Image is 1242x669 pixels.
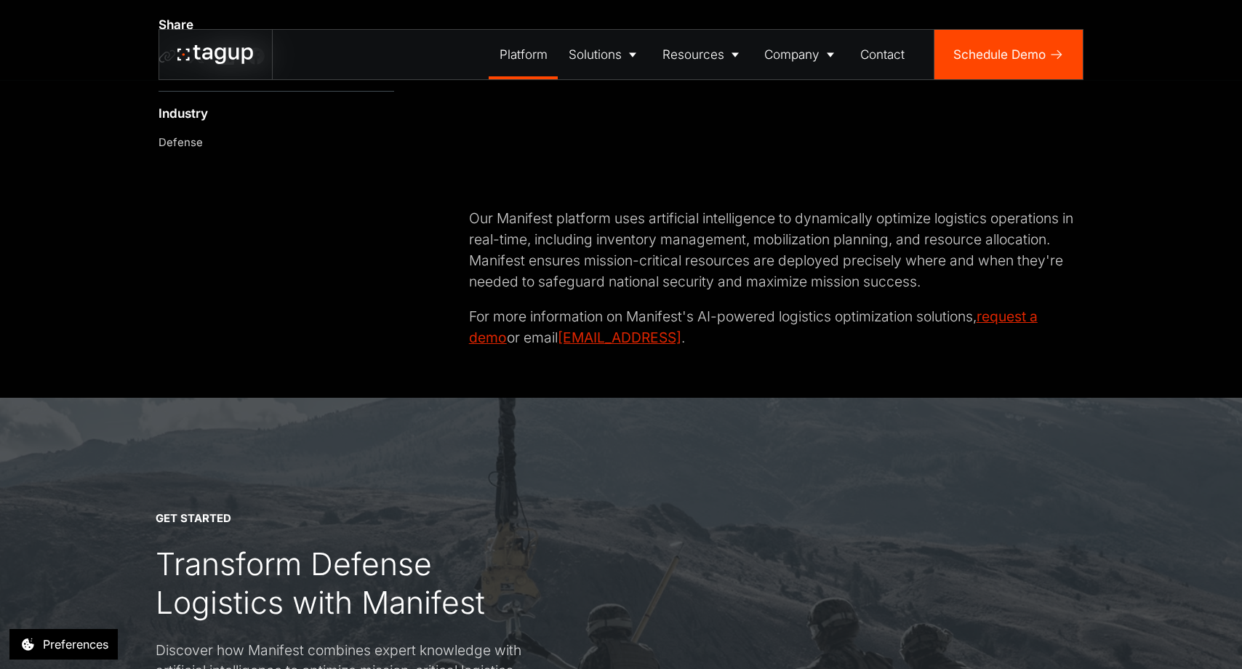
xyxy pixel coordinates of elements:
a: Solutions [558,30,651,79]
a: request a demo [469,308,1038,346]
div: Transform Defense Logistics with Manifest [156,545,533,622]
a: Company [753,30,849,79]
div: Contact [860,45,905,64]
div: Resources [662,45,724,64]
div: Schedule Demo [953,45,1046,64]
div: Industry [159,104,208,123]
a: [EMAIL_ADDRESS] [558,329,681,346]
div: Company [764,45,820,64]
div: Get Started [156,511,231,526]
p: Our Manifest platform uses artificial intelligence to dynamically optimize logistics operations i... [469,208,1083,292]
a: Schedule Demo [934,30,1083,79]
div: Solutions [569,45,622,64]
div: Defense [159,135,203,151]
a: Resources [652,30,753,79]
div: Preferences [43,636,108,653]
p: For more information on Manifest's AI-powered logistics optimization solutions, or email . [469,306,1083,348]
a: Platform [489,30,558,79]
a: Contact [849,30,916,79]
div: Platform [500,45,548,64]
